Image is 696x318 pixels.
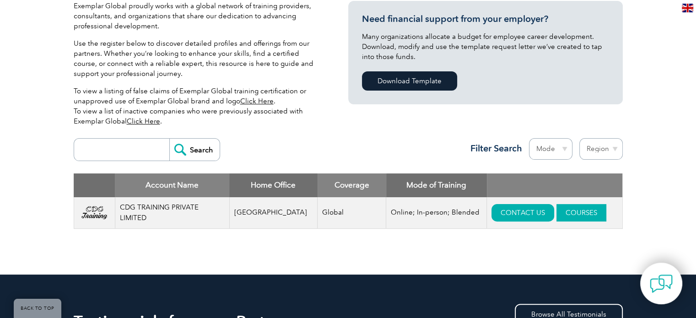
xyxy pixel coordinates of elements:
p: Use the register below to discover detailed profiles and offerings from our partners. Whether you... [74,38,321,79]
a: COURSES [556,204,606,221]
h3: Need financial support from your employer? [362,13,609,25]
img: 25ebede5-885b-ef11-bfe3-000d3ad139cf-logo.png [79,204,110,221]
th: Mode of Training: activate to sort column ascending [386,173,487,197]
th: Coverage: activate to sort column ascending [318,173,386,197]
p: Exemplar Global proudly works with a global network of training providers, consultants, and organ... [74,1,321,31]
h3: Filter Search [465,143,522,154]
img: en [682,4,693,12]
p: Many organizations allocate a budget for employee career development. Download, modify and use th... [362,32,609,62]
img: contact-chat.png [650,272,673,295]
a: Click Here [127,117,160,125]
th: Home Office: activate to sort column ascending [229,173,318,197]
td: CDG TRAINING PRIVATE LIMITED [115,197,229,229]
th: Account Name: activate to sort column descending [115,173,229,197]
p: To view a listing of false claims of Exemplar Global training certification or unapproved use of ... [74,86,321,126]
a: Click Here [240,97,274,105]
th: : activate to sort column ascending [487,173,622,197]
td: [GEOGRAPHIC_DATA] [229,197,318,229]
td: Online; In-person; Blended [386,197,487,229]
a: BACK TO TOP [14,299,61,318]
a: CONTACT US [491,204,554,221]
input: Search [169,139,220,161]
td: Global [318,197,386,229]
a: Download Template [362,71,457,91]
